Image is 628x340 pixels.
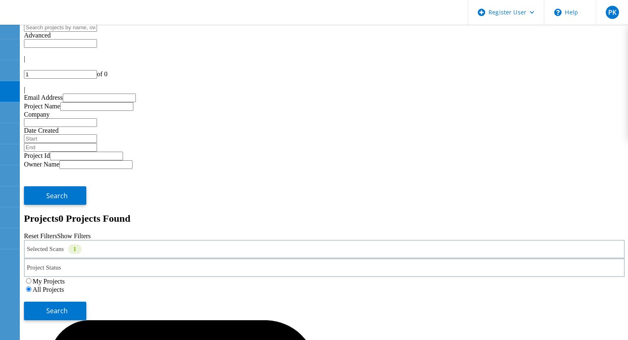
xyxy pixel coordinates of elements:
[24,55,625,63] div: |
[24,302,86,320] button: Search
[554,9,562,16] svg: \n
[46,306,68,315] span: Search
[59,213,130,224] span: 0 Projects Found
[24,103,60,110] label: Project Name
[24,161,59,168] label: Owner Name
[33,278,65,285] label: My Projects
[24,152,50,159] label: Project Id
[24,127,59,134] label: Date Created
[24,186,86,205] button: Search
[24,240,625,258] div: Selected Scans
[24,94,63,101] label: Email Address
[97,70,107,77] span: of 0
[46,191,68,200] span: Search
[24,32,51,39] span: Advanced
[24,111,50,118] label: Company
[57,232,90,239] a: Show Filters
[24,23,97,32] input: Search projects by name, owner, ID, company, etc
[608,9,616,16] span: PK
[24,143,97,152] input: End
[68,244,82,254] div: 1
[24,213,59,224] b: Projects
[24,134,97,143] input: Start
[24,232,57,239] a: Reset Filters
[33,286,64,293] label: All Projects
[24,258,625,277] div: Project Status
[24,86,625,94] div: |
[8,16,97,23] a: Live Optics Dashboard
